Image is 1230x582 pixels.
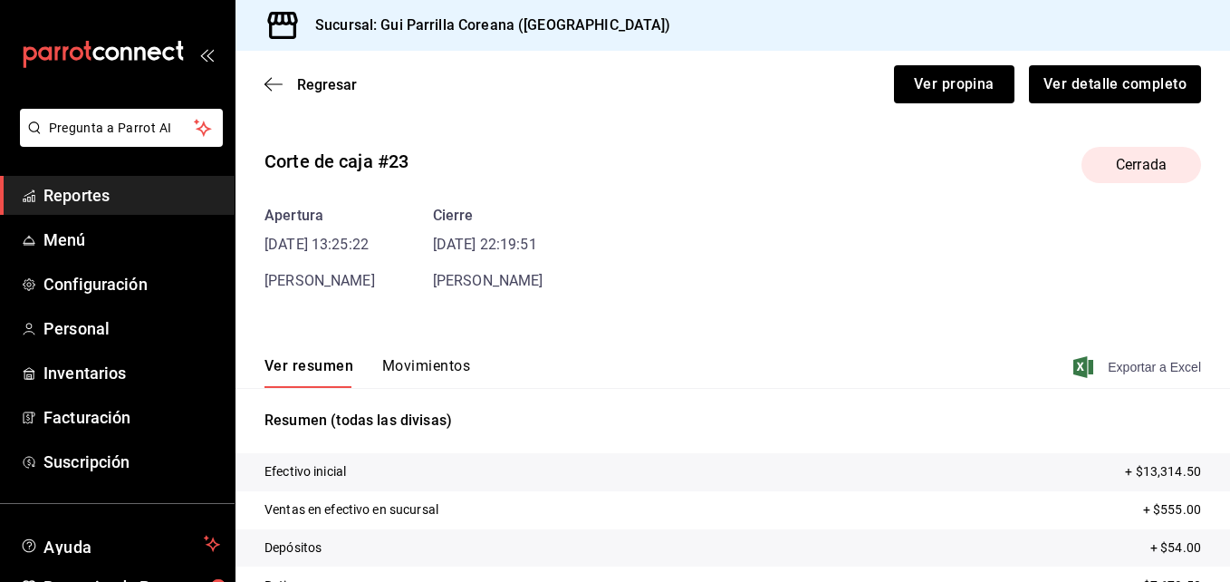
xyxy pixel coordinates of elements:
[264,357,470,388] div: navigation tabs
[264,234,375,256] time: [DATE] 13:25:22
[199,47,214,62] button: open_drawer_menu
[1125,462,1201,481] p: + $13,314.50
[43,361,220,385] span: Inventarios
[13,131,223,150] a: Pregunta a Parrot AI
[1143,500,1201,519] p: + $555.00
[894,65,1014,103] button: Ver propina
[43,533,197,555] span: Ayuda
[297,76,357,93] span: Regresar
[43,450,220,474] span: Suscripción
[382,357,470,388] button: Movimientos
[20,109,223,147] button: Pregunta a Parrot AI
[433,205,543,227] div: Cierre
[433,272,543,289] span: [PERSON_NAME]
[43,272,220,296] span: Configuración
[264,272,375,289] span: [PERSON_NAME]
[264,410,1201,432] p: Resumen (todas las divisas)
[1029,65,1201,103] button: Ver detalle completo
[43,228,220,252] span: Menú
[43,316,220,341] span: Personal
[1105,154,1177,176] span: Cerrada
[43,183,220,208] span: Reportes
[264,462,346,481] p: Efectivo inicial
[264,538,322,558] p: Depósitos
[264,76,357,93] button: Regresar
[43,405,220,430] span: Facturación
[264,205,375,227] div: Apertura
[1150,538,1201,558] p: + $54.00
[264,500,438,519] p: Ventas en efectivo en sucursal
[301,15,671,36] h3: Sucursal: Gui Parrilla Coreana ([GEOGRAPHIC_DATA])
[264,148,408,175] div: Corte de caja #23
[49,119,195,138] span: Pregunta a Parrot AI
[264,357,353,388] button: Ver resumen
[433,234,543,256] time: [DATE] 22:19:51
[1077,356,1201,378] button: Exportar a Excel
